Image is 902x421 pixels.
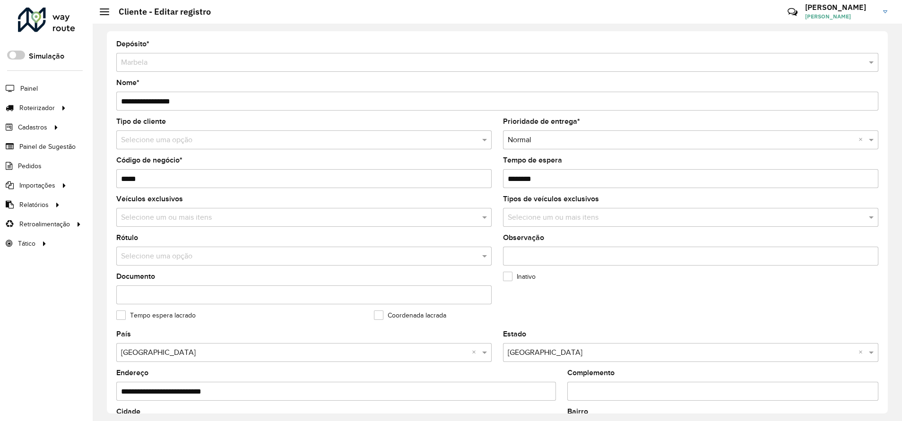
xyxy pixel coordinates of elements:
label: Inativo [503,272,536,282]
label: Endereço [116,367,148,378]
span: Retroalimentação [19,219,70,229]
label: Tipo de cliente [116,116,166,127]
label: Tempo espera lacrado [116,310,196,320]
label: Bairro [567,406,588,417]
span: [PERSON_NAME] [805,12,876,21]
label: Código de negócio [116,155,182,166]
label: Coordenada lacrada [374,310,446,320]
label: Estado [503,328,526,340]
span: Clear all [859,347,867,358]
label: Rótulo [116,232,138,243]
label: Simulação [29,51,64,62]
span: Roteirizador [19,103,55,113]
span: Painel [20,84,38,94]
span: Pedidos [18,161,42,171]
label: País [116,328,131,340]
label: Documento [116,271,155,282]
label: Observação [503,232,544,243]
label: Veículos exclusivos [116,193,183,205]
span: Tático [18,239,35,249]
label: Tipos de veículos exclusivos [503,193,599,205]
span: Cadastros [18,122,47,132]
h3: [PERSON_NAME] [805,3,876,12]
span: Clear all [472,347,480,358]
span: Painel de Sugestão [19,142,76,152]
label: Prioridade de entrega [503,116,580,127]
span: Clear all [859,134,867,146]
a: Contato Rápido [782,2,803,22]
label: Depósito [116,38,149,50]
span: Importações [19,180,55,190]
span: Relatórios [19,200,49,210]
label: Complemento [567,367,615,378]
label: Tempo de espera [503,155,562,166]
label: Cidade [116,406,140,417]
label: Nome [116,77,139,88]
h2: Cliente - Editar registro [109,7,211,17]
